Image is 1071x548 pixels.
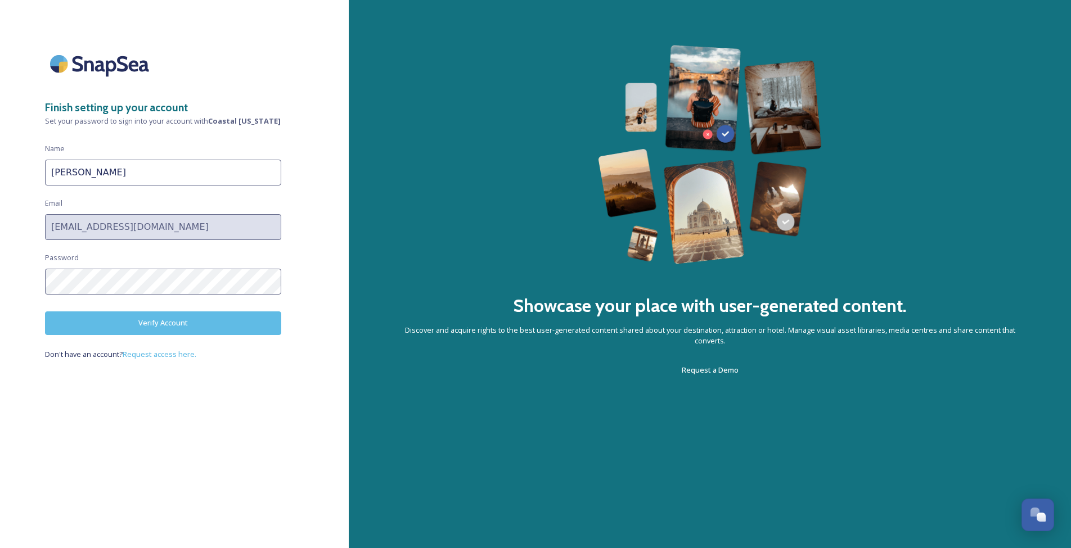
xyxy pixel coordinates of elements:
[45,160,281,185] input: John Doe
[123,349,196,359] span: Request access here.
[45,45,157,83] img: SnapSea Logo
[45,116,304,126] span: Set your password to sign into your account with
[598,45,822,264] img: 63b42ca75bacad526042e722_Group%20154-p-800.png
[45,99,304,116] h3: Finish setting up your account
[682,363,739,377] a: Request a Demo
[45,143,65,154] span: Name
[45,252,79,263] span: Password
[45,198,62,209] span: Email
[1021,499,1054,531] button: Open Chat
[394,325,1026,346] span: Discover and acquire rights to the best user-generated content shared about your destination, att...
[45,311,281,334] button: Verify Account
[208,116,281,126] strong: Coastal [US_STATE]
[513,292,907,319] h2: Showcase your place with user-generated content.
[45,347,281,361] a: Don't have an account?Request access here.
[45,349,123,359] span: Don't have an account?
[682,365,739,375] span: Request a Demo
